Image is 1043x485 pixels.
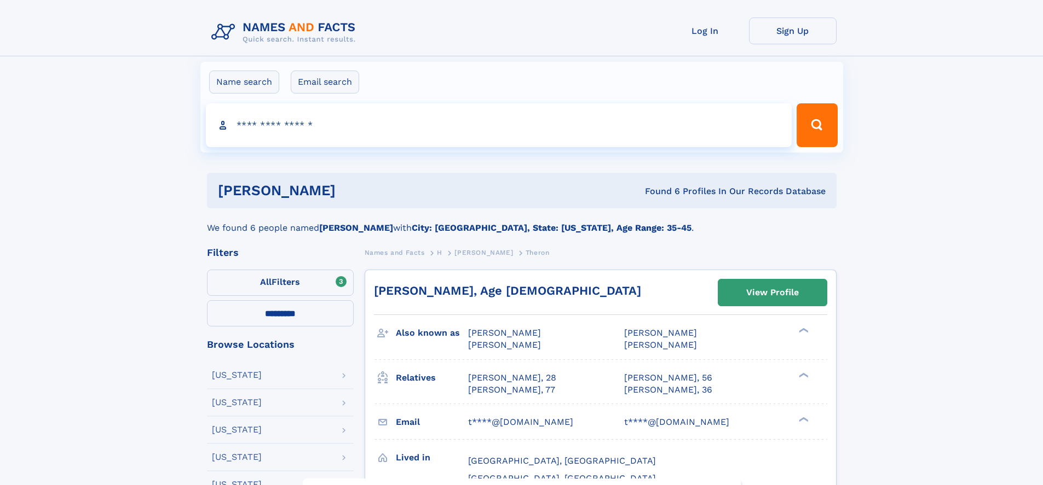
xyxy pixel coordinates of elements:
[212,371,262,379] div: [US_STATE]
[209,71,279,94] label: Name search
[412,223,692,233] b: City: [GEOGRAPHIC_DATA], State: [US_STATE], Age Range: 35-45
[207,248,354,258] div: Filters
[218,184,491,197] h1: [PERSON_NAME]
[796,327,809,334] div: ❯
[396,448,468,467] h3: Lived in
[718,279,827,306] a: View Profile
[661,17,749,44] a: Log In
[468,455,656,466] span: [GEOGRAPHIC_DATA], [GEOGRAPHIC_DATA]
[624,384,712,396] a: [PERSON_NAME], 36
[207,208,837,235] div: We found 6 people named with .
[437,249,442,256] span: H
[468,384,555,396] a: [PERSON_NAME], 77
[624,340,697,350] span: [PERSON_NAME]
[319,223,393,233] b: [PERSON_NAME]
[454,246,513,259] a: [PERSON_NAME]
[207,340,354,349] div: Browse Locations
[490,185,826,197] div: Found 6 Profiles In Our Records Database
[468,372,556,384] a: [PERSON_NAME], 28
[468,473,656,483] span: [GEOGRAPHIC_DATA], [GEOGRAPHIC_DATA]
[796,416,809,423] div: ❯
[396,324,468,342] h3: Also known as
[212,453,262,461] div: [US_STATE]
[212,425,262,434] div: [US_STATE]
[212,398,262,407] div: [US_STATE]
[746,280,799,305] div: View Profile
[468,328,541,338] span: [PERSON_NAME]
[749,17,837,44] a: Sign Up
[796,371,809,378] div: ❯
[396,413,468,431] h3: Email
[291,71,359,94] label: Email search
[526,249,550,256] span: Theron
[797,103,837,147] button: Search Button
[437,246,442,259] a: H
[396,369,468,387] h3: Relatives
[624,372,712,384] a: [PERSON_NAME], 56
[374,284,641,297] a: [PERSON_NAME], Age [DEMOGRAPHIC_DATA]
[624,328,697,338] span: [PERSON_NAME]
[207,270,354,296] label: Filters
[260,277,272,287] span: All
[206,103,792,147] input: search input
[365,246,425,259] a: Names and Facts
[454,249,513,256] span: [PERSON_NAME]
[207,17,365,47] img: Logo Names and Facts
[468,340,541,350] span: [PERSON_NAME]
